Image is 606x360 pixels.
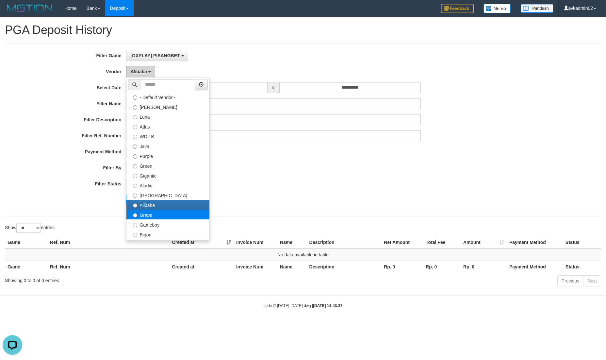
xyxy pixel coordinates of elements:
[126,111,209,121] label: Luna
[133,135,137,139] input: WD LB
[423,261,461,273] th: Rp. 0
[5,275,248,284] div: Showing 0 to 0 of 0 entries
[521,4,553,13] img: panduan.png
[133,164,137,168] input: Green
[133,105,137,110] input: [PERSON_NAME]
[507,261,563,273] th: Payment Method
[133,125,137,129] input: Atlas
[5,249,601,261] td: No data available in table
[133,194,137,198] input: [GEOGRAPHIC_DATA]
[307,236,382,249] th: Description
[170,261,234,273] th: Created at
[307,261,382,273] th: Description
[441,4,474,13] img: Feedback.jpg
[16,223,41,233] select: Showentries
[3,3,22,22] button: Open LiveChat chat widget
[5,3,55,13] img: MOTION_logo.png
[126,121,209,131] label: Atlas
[126,151,209,161] label: Purple
[126,161,209,170] label: Green
[264,303,343,308] small: code © [DATE]-[DATE] dwg |
[5,24,601,37] h1: PGA Deposit History
[381,261,423,273] th: Rp. 0
[133,145,137,149] input: Java
[130,69,147,74] span: Alibaba
[461,236,507,249] th: Amount: activate to sort column ascending
[133,184,137,188] input: Aladin
[461,261,507,273] th: Rp. 0
[126,200,209,210] label: Alibaba
[126,50,188,61] button: [OXPLAY] PISANGBET
[267,82,280,93] span: to
[130,53,180,58] span: [OXPLAY] PISANGBET
[563,236,601,249] th: Status
[126,102,209,111] label: [PERSON_NAME]
[170,236,234,249] th: Created at: activate to sort column ascending
[47,236,170,249] th: Ref. Num
[234,236,277,249] th: Invoice Num
[126,92,209,102] label: - Default Vendor -
[423,236,461,249] th: Total Fee
[126,239,209,249] label: Allstar
[133,223,137,227] input: Gameboy
[133,115,137,119] input: Luna
[5,236,47,249] th: Game
[133,154,137,159] input: Purple
[133,95,137,100] input: - Default Vendor -
[126,210,209,219] label: Grape
[126,131,209,141] label: WD LB
[126,141,209,151] label: Java
[126,170,209,180] label: Gigantic
[557,275,583,286] a: Previous
[313,303,342,308] strong: [DATE] 14:43:37
[234,261,277,273] th: Invoice Num
[133,233,137,237] input: Bigon
[507,236,563,249] th: Payment Method
[126,190,209,200] label: [GEOGRAPHIC_DATA]
[47,261,170,273] th: Ref. Num
[381,236,423,249] th: Net Amount
[5,223,55,233] label: Show entries
[126,219,209,229] label: Gameboy
[583,275,601,286] a: Next
[483,4,511,13] img: Button%20Memo.svg
[126,180,209,190] label: Aladin
[133,203,137,208] input: Alibaba
[277,261,307,273] th: Name
[126,66,155,77] button: Alibaba
[277,236,307,249] th: Name
[133,174,137,178] input: Gigantic
[133,213,137,217] input: Grape
[126,229,209,239] label: Bigon
[563,261,601,273] th: Status
[5,261,47,273] th: Game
